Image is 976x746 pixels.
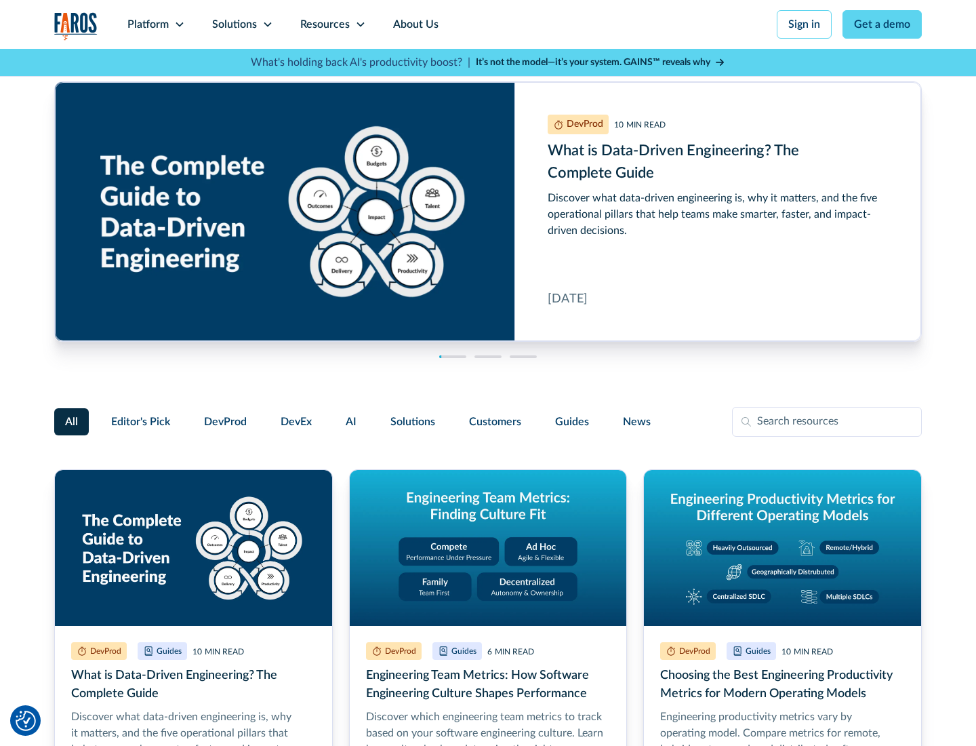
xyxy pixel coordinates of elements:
[555,414,589,430] span: Guides
[55,470,332,626] img: Graphic titled 'The Complete Guide to Data-Driven Engineering' showing five pillars around a cent...
[55,82,921,341] div: cms-link
[204,414,247,430] span: DevProd
[476,56,725,70] a: It’s not the model—it’s your system. GAINS™ reveals why
[16,711,36,731] img: Revisit consent button
[476,58,710,67] strong: It’s not the model—it’s your system. GAINS™ reveals why
[842,10,922,39] a: Get a demo
[777,10,832,39] a: Sign in
[251,54,470,71] p: What's holding back AI's productivity boost? |
[644,470,921,626] img: Graphic titled 'Engineering productivity metrics for different operating models' showing five mod...
[111,414,170,430] span: Editor's Pick
[350,470,627,626] img: Graphic titled 'Engineering Team Metrics: Finding Culture Fit' with four cultural models: Compete...
[16,711,36,731] button: Cookie Settings
[54,12,98,40] a: home
[300,16,350,33] div: Resources
[55,82,921,341] a: What is Data-Driven Engineering? The Complete Guide
[212,16,257,33] div: Solutions
[623,414,651,430] span: News
[65,414,78,430] span: All
[54,407,922,437] form: Filter Form
[732,407,922,437] input: Search resources
[127,16,169,33] div: Platform
[346,414,357,430] span: AI
[281,414,312,430] span: DevEx
[54,12,98,40] img: Logo of the analytics and reporting company Faros.
[390,414,435,430] span: Solutions
[469,414,521,430] span: Customers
